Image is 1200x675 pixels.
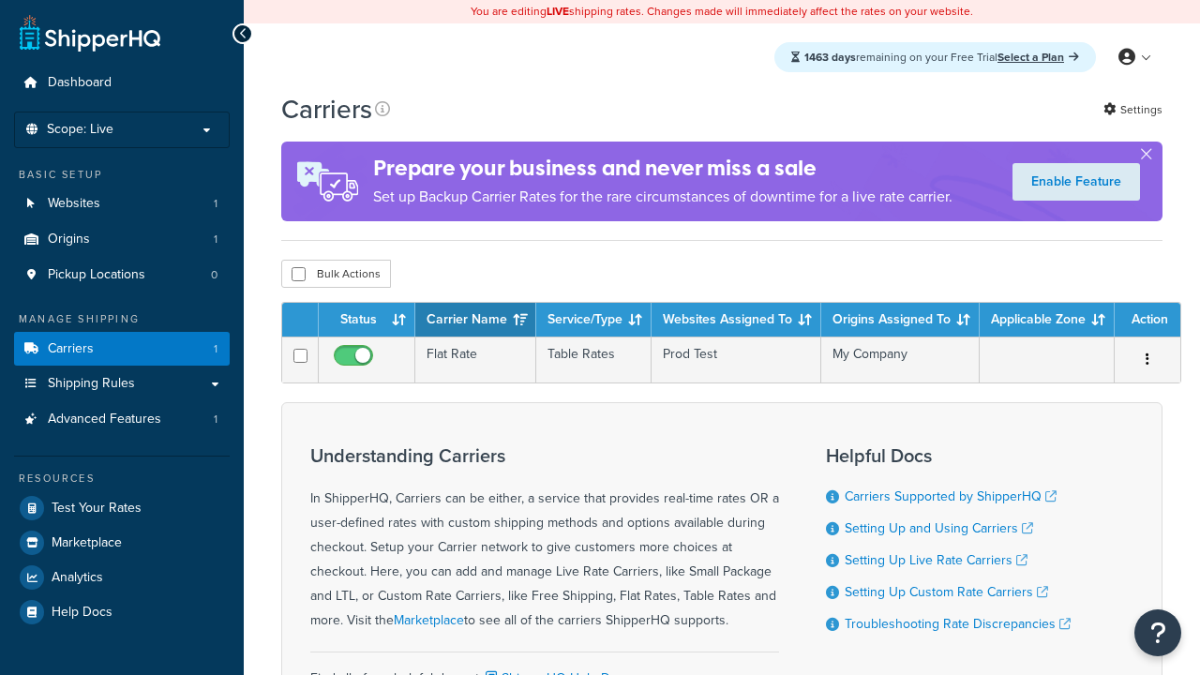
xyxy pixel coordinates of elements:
[14,561,230,594] a: Analytics
[48,196,100,212] span: Websites
[14,222,230,257] li: Origins
[14,258,230,292] li: Pickup Locations
[48,267,145,283] span: Pickup Locations
[52,501,142,517] span: Test Your Rates
[14,332,230,367] a: Carriers 1
[52,570,103,586] span: Analytics
[821,303,980,337] th: Origins Assigned To: activate to sort column ascending
[774,42,1096,72] div: remaining on your Free Trial
[14,187,230,221] a: Websites 1
[20,14,160,52] a: ShipperHQ Home
[14,491,230,525] a: Test Your Rates
[281,91,372,127] h1: Carriers
[652,337,821,382] td: Prod Test
[214,232,217,247] span: 1
[52,605,112,621] span: Help Docs
[1012,163,1140,201] a: Enable Feature
[997,49,1079,66] a: Select a Plan
[373,153,952,184] h4: Prepare your business and never miss a sale
[48,75,112,91] span: Dashboard
[536,337,652,382] td: Table Rates
[980,303,1115,337] th: Applicable Zone: activate to sort column ascending
[14,258,230,292] a: Pickup Locations 0
[826,445,1071,466] h3: Helpful Docs
[394,610,464,630] a: Marketplace
[48,412,161,427] span: Advanced Features
[652,303,821,337] th: Websites Assigned To: activate to sort column ascending
[48,341,94,357] span: Carriers
[214,412,217,427] span: 1
[1134,609,1181,656] button: Open Resource Center
[211,267,217,283] span: 0
[845,582,1048,602] a: Setting Up Custom Rate Carriers
[804,49,856,66] strong: 1463 days
[281,142,373,221] img: ad-rules-rateshop-fe6ec290ccb7230408bd80ed9643f0289d75e0ffd9eb532fc0e269fcd187b520.png
[845,518,1033,538] a: Setting Up and Using Carriers
[821,337,980,382] td: My Company
[1115,303,1180,337] th: Action
[319,303,415,337] th: Status: activate to sort column ascending
[547,3,569,20] b: LIVE
[14,595,230,629] a: Help Docs
[14,471,230,487] div: Resources
[14,167,230,183] div: Basic Setup
[281,260,391,288] button: Bulk Actions
[1103,97,1162,123] a: Settings
[14,402,230,437] a: Advanced Features 1
[14,332,230,367] li: Carriers
[310,445,779,466] h3: Understanding Carriers
[845,550,1027,570] a: Setting Up Live Rate Carriers
[47,122,113,138] span: Scope: Live
[14,402,230,437] li: Advanced Features
[373,184,952,210] p: Set up Backup Carrier Rates for the rare circumstances of downtime for a live rate carrier.
[14,187,230,221] li: Websites
[52,535,122,551] span: Marketplace
[415,337,536,382] td: Flat Rate
[14,367,230,401] a: Shipping Rules
[14,526,230,560] a: Marketplace
[310,445,779,633] div: In ShipperHQ, Carriers can be either, a service that provides real-time rates OR a user-defined r...
[415,303,536,337] th: Carrier Name: activate to sort column ascending
[14,66,230,100] a: Dashboard
[536,303,652,337] th: Service/Type: activate to sort column ascending
[845,487,1057,506] a: Carriers Supported by ShipperHQ
[845,614,1071,634] a: Troubleshooting Rate Discrepancies
[214,341,217,357] span: 1
[214,196,217,212] span: 1
[48,376,135,392] span: Shipping Rules
[14,311,230,327] div: Manage Shipping
[48,232,90,247] span: Origins
[14,222,230,257] a: Origins 1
